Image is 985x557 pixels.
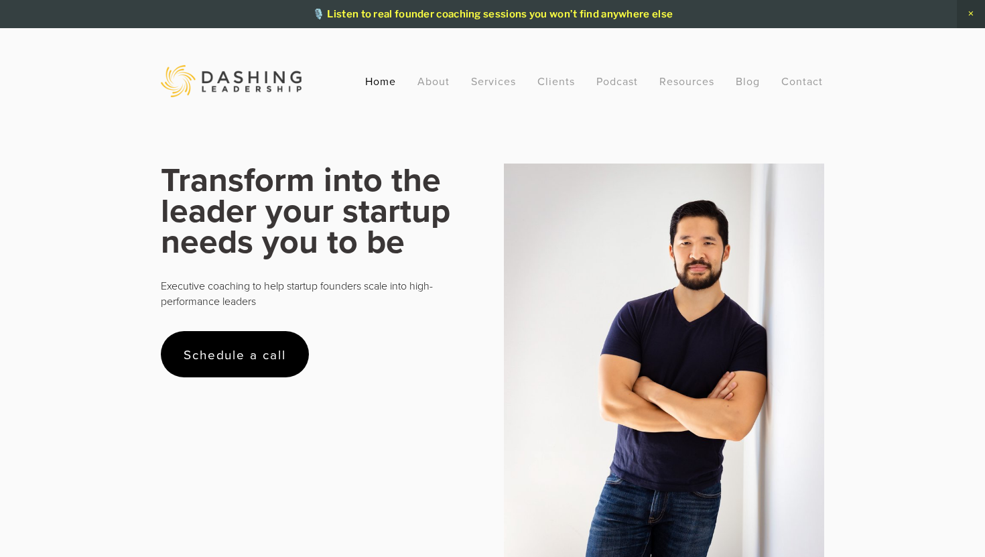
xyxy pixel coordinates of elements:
[417,69,450,93] a: About
[781,69,823,93] a: Contact
[596,69,638,93] a: Podcast
[537,69,575,93] a: Clients
[365,69,396,93] a: Home
[161,278,481,308] p: Executive coaching to help startup founders scale into high-performance leaders
[659,74,714,88] a: Resources
[736,69,760,93] a: Blog
[161,155,459,265] strong: Transform into the leader your startup needs you to be
[161,331,309,377] a: Schedule a call
[161,65,302,97] img: Dashing Leadership
[471,69,516,93] a: Services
